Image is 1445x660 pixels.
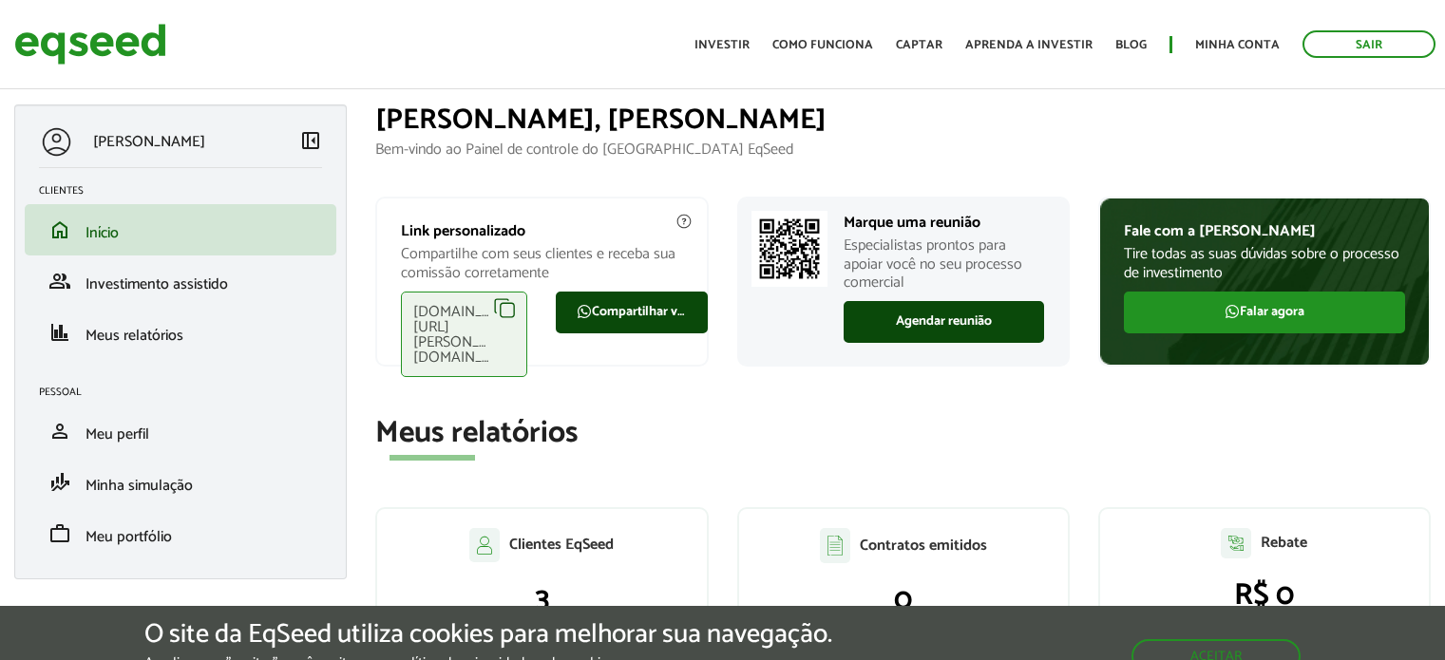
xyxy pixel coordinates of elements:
a: Falar agora [1124,292,1405,333]
span: Investimento assistido [86,272,228,297]
span: Início [86,220,119,246]
img: FaWhatsapp.svg [577,304,592,319]
a: workMeu portfólio [39,522,322,545]
a: Captar [896,39,942,51]
a: Aprenda a investir [965,39,1093,51]
p: Especialistas prontos para apoiar você no seu processo comercial [844,236,1044,292]
p: Link personalizado [401,222,682,240]
li: Investimento assistido [25,255,336,307]
a: groupInvestimento assistido [39,270,322,292]
h1: [PERSON_NAME], [PERSON_NAME] [375,104,1431,136]
span: Meu portfólio [86,524,172,550]
a: financeMeus relatórios [39,321,322,344]
span: group [48,270,71,292]
img: agent-meulink-info2.svg [675,213,693,230]
h2: Meus relatórios [375,417,1431,450]
p: R$ 0 [1119,577,1410,613]
p: 3 [396,581,687,617]
li: Meu perfil [25,405,336,457]
a: homeInício [39,218,322,241]
img: agent-relatorio.svg [1221,528,1251,558]
a: Como funciona [772,39,873,51]
p: Tire todas as suas dúvidas sobre o processo de investimento [1124,245,1405,281]
a: personMeu perfil [39,420,322,443]
a: Compartilhar via WhatsApp [556,292,708,333]
a: Minha conta [1195,39,1280,51]
li: Meu portfólio [25,508,336,559]
p: 0 [758,582,1049,618]
img: EqSeed [14,19,166,69]
p: Bem-vindo ao Painel de controle do [GEOGRAPHIC_DATA] EqSeed [375,141,1431,159]
p: [PERSON_NAME] [93,133,205,151]
h2: Pessoal [39,387,336,398]
li: Meus relatórios [25,307,336,358]
h5: O site da EqSeed utiliza cookies para melhorar sua navegação. [144,620,832,650]
p: Contratos emitidos [860,537,987,555]
span: home [48,218,71,241]
div: [DOMAIN_NAME][URL][PERSON_NAME][DOMAIN_NAME] [401,292,527,377]
span: left_panel_close [299,129,322,152]
span: finance_mode [48,471,71,494]
span: finance [48,321,71,344]
li: Minha simulação [25,457,336,508]
li: Início [25,204,336,255]
img: agent-clientes.svg [469,528,500,562]
a: Investir [694,39,750,51]
a: Blog [1115,39,1147,51]
a: Colapsar menu [299,129,322,156]
span: work [48,522,71,545]
p: Compartilhe com seus clientes e receba sua comissão corretamente [401,245,682,281]
a: Agendar reunião [844,301,1044,343]
span: person [48,420,71,443]
a: finance_modeMinha simulação [39,471,322,494]
img: FaWhatsapp.svg [1225,304,1240,319]
p: Fale com a [PERSON_NAME] [1124,222,1405,240]
span: Minha simulação [86,473,193,499]
img: agent-contratos.svg [820,528,850,563]
a: Sair [1302,30,1435,58]
img: Marcar reunião com consultor [751,211,827,287]
span: Meus relatórios [86,323,183,349]
h2: Clientes [39,185,336,197]
p: Clientes EqSeed [509,536,614,554]
span: Meu perfil [86,422,149,447]
p: Rebate [1261,534,1307,552]
p: Marque uma reunião [844,214,1044,232]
